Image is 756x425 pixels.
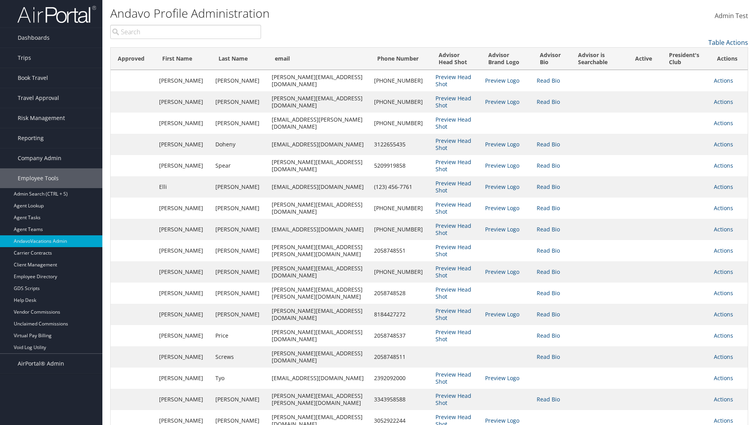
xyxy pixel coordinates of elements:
span: Company Admin [18,148,61,168]
td: [PERSON_NAME] [155,134,211,155]
td: [PERSON_NAME] [211,240,268,261]
th: Last Name: activate to sort column ascending [211,48,268,70]
a: Actions [714,98,733,105]
th: Actions [710,48,748,70]
a: Read Bio [537,289,560,297]
td: 2058748528 [370,283,432,304]
a: Preview Head Shot [435,179,471,194]
a: Read Bio [537,98,560,105]
a: Actions [714,374,733,382]
a: Actions [714,247,733,254]
a: Actions [714,77,733,84]
span: Employee Tools [18,168,59,188]
a: Preview Head Shot [435,371,471,385]
td: Elli [155,176,211,198]
td: [PERSON_NAME] [211,176,268,198]
a: Preview Head Shot [435,116,471,130]
td: [PERSON_NAME] [211,283,268,304]
a: Preview Logo [485,310,519,318]
td: [PHONE_NUMBER] [370,70,432,91]
th: Approved: activate to sort column ascending [111,48,155,70]
td: [PHONE_NUMBER] [370,113,432,134]
a: Read Bio [537,310,560,318]
td: [PERSON_NAME] [155,261,211,283]
a: Actions [714,183,733,190]
td: [PERSON_NAME][EMAIL_ADDRESS][PERSON_NAME][DOMAIN_NAME] [268,240,370,261]
td: [PHONE_NUMBER] [370,219,432,240]
a: Actions [714,162,733,169]
td: Price [211,325,268,346]
td: [PERSON_NAME] [155,198,211,219]
td: [PERSON_NAME] [155,113,211,134]
td: [EMAIL_ADDRESS][DOMAIN_NAME] [268,176,370,198]
td: [PERSON_NAME] [211,219,268,240]
span: AirPortal® Admin [18,354,64,373]
span: Trips [18,48,31,68]
a: Read Bio [537,332,560,339]
a: Actions [714,395,733,403]
a: Preview Logo [485,374,519,382]
th: Advisor is Searchable: activate to sort column ascending [571,48,628,70]
td: [PERSON_NAME] [155,219,211,240]
td: 2058748551 [370,240,432,261]
th: email: activate to sort column ascending [268,48,370,70]
td: [PERSON_NAME][EMAIL_ADDRESS][DOMAIN_NAME] [268,198,370,219]
a: Actions [714,289,733,297]
td: [PERSON_NAME][EMAIL_ADDRESS][DOMAIN_NAME] [268,261,370,283]
td: [PERSON_NAME] [211,70,268,91]
a: Actions [714,140,733,148]
th: Advisor Bio: activate to sort column ascending [533,48,571,70]
a: Read Bio [537,395,560,403]
a: Read Bio [537,225,560,233]
td: [PERSON_NAME] [211,304,268,325]
a: Preview Logo [485,204,519,212]
span: Book Travel [18,68,48,88]
a: Preview Logo [485,183,519,190]
a: Read Bio [537,183,560,190]
a: Read Bio [537,268,560,275]
a: Actions [714,353,733,360]
a: Preview Head Shot [435,73,471,88]
th: Advisor Head Shot: activate to sort column ascending [432,48,481,70]
td: [EMAIL_ADDRESS][DOMAIN_NAME] [268,368,370,389]
td: [PERSON_NAME] [211,198,268,219]
a: Preview Head Shot [435,243,471,258]
a: Read Bio [537,204,560,212]
a: Table Actions [708,38,748,47]
span: Travel Approval [18,88,59,108]
td: [EMAIL_ADDRESS][PERSON_NAME][DOMAIN_NAME] [268,113,370,134]
a: Actions [714,310,733,318]
td: [PHONE_NUMBER] [370,261,432,283]
td: [PERSON_NAME] [155,155,211,176]
a: Preview Head Shot [435,137,471,152]
span: Risk Management [18,108,65,128]
td: [PERSON_NAME] [211,91,268,113]
input: Search [110,25,261,39]
a: Actions [714,332,733,339]
td: [PERSON_NAME][EMAIL_ADDRESS][DOMAIN_NAME] [268,346,370,368]
td: 2392092000 [370,368,432,389]
td: [PERSON_NAME][EMAIL_ADDRESS][PERSON_NAME][DOMAIN_NAME] [268,283,370,304]
td: 3343958588 [370,389,432,410]
a: Preview Logo [485,417,519,424]
td: [PERSON_NAME][EMAIL_ADDRESS][PERSON_NAME][DOMAIN_NAME] [268,389,370,410]
th: President's Club: activate to sort column ascending [662,48,710,70]
th: Active: activate to sort column ascending [628,48,662,70]
td: [PERSON_NAME][EMAIL_ADDRESS][DOMAIN_NAME] [268,91,370,113]
a: Preview Head Shot [435,264,471,279]
a: Read Bio [537,77,560,84]
a: Preview Head Shot [435,222,471,237]
td: Doheny [211,134,268,155]
td: [PERSON_NAME] [155,304,211,325]
span: Reporting [18,128,44,148]
a: Preview Head Shot [435,392,471,407]
a: Actions [714,119,733,127]
td: [PERSON_NAME] [155,368,211,389]
td: [EMAIL_ADDRESS][DOMAIN_NAME] [268,134,370,155]
h1: Andavo Profile Administration [110,5,535,22]
td: [PERSON_NAME][EMAIL_ADDRESS][DOMAIN_NAME] [268,155,370,176]
a: Preview Logo [485,77,519,84]
a: Preview Logo [485,140,519,148]
td: [PHONE_NUMBER] [370,198,432,219]
a: Actions [714,204,733,212]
